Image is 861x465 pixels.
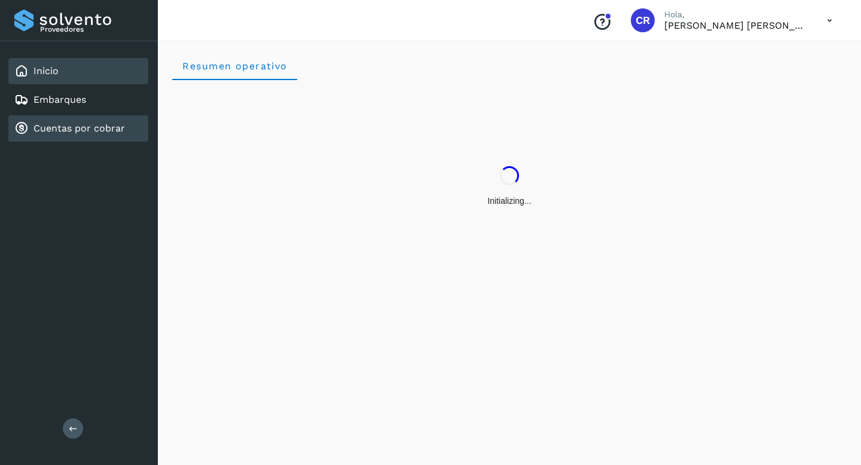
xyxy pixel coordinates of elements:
div: Cuentas por cobrar [8,115,148,142]
p: CARLOS RODOLFO BELLI PEDRAZA [664,20,808,31]
div: Inicio [8,58,148,84]
div: Embarques [8,87,148,113]
span: Resumen operativo [182,60,288,72]
a: Inicio [33,65,59,77]
p: Hola, [664,10,808,20]
a: Embarques [33,94,86,105]
p: Proveedores [40,25,143,33]
a: Cuentas por cobrar [33,123,125,134]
